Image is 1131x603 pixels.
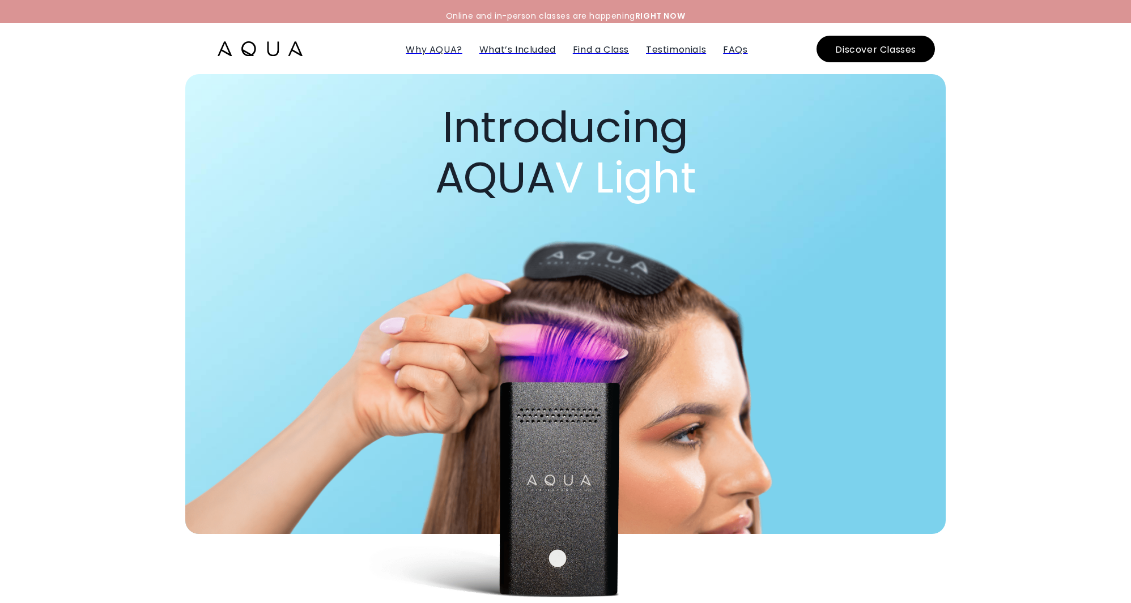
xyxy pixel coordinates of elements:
a: Why AQUA? [406,43,462,56]
a: Testimonials [646,43,706,56]
span: V Light [555,147,696,208]
strong: RIGHT NOW [635,10,685,22]
a: What’s Included [479,43,556,56]
span: AQUA [435,147,696,208]
span: Introducing [443,97,688,157]
button: Discover Classes [817,36,935,62]
a: FAQs [723,43,747,56]
span: Online and in-person classes are happening [446,10,686,22]
a: Find a Class [573,43,629,56]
